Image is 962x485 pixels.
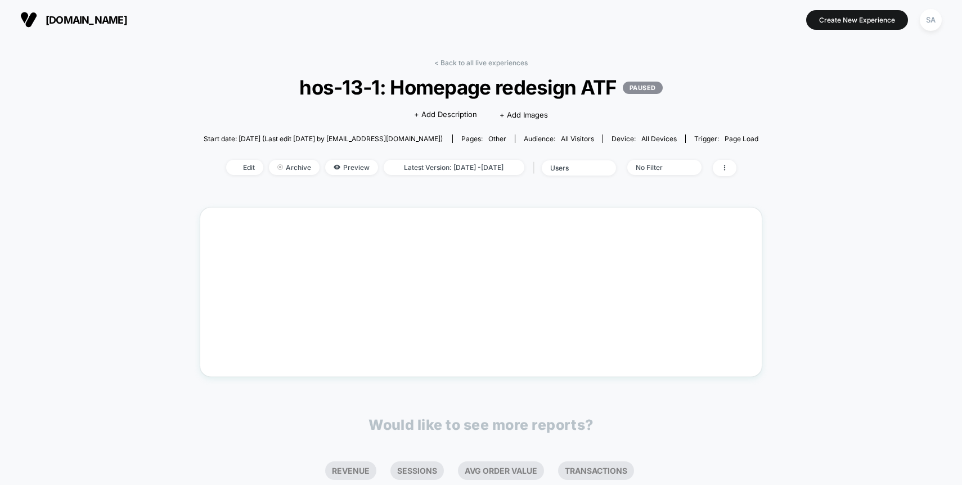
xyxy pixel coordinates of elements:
[226,160,263,175] span: Edit
[204,134,443,143] span: Start date: [DATE] (Last edit [DATE] by [EMAIL_ADDRESS][DOMAIN_NAME])
[461,134,506,143] div: Pages:
[603,134,685,143] span: Device:
[269,160,320,175] span: Archive
[414,109,477,120] span: + Add Description
[916,8,945,32] button: SA
[325,160,378,175] span: Preview
[920,9,942,31] div: SA
[434,59,528,67] a: < Back to all live experiences
[384,160,524,175] span: Latest Version: [DATE] - [DATE]
[17,11,131,29] button: [DOMAIN_NAME]
[550,164,595,172] div: users
[530,160,542,176] span: |
[524,134,594,143] div: Audience:
[390,461,444,480] li: Sessions
[458,461,544,480] li: Avg Order Value
[231,75,731,99] span: hos-13-1: Homepage redesign ATF
[368,416,594,433] p: Would like to see more reports?
[641,134,677,143] span: all devices
[500,110,548,119] span: + Add Images
[623,82,663,94] p: PAUSED
[561,134,594,143] span: All Visitors
[325,461,376,480] li: Revenue
[488,134,506,143] span: other
[694,134,758,143] div: Trigger:
[277,164,283,170] img: end
[20,11,37,28] img: Visually logo
[46,14,127,26] span: [DOMAIN_NAME]
[636,163,681,172] div: No Filter
[725,134,758,143] span: Page Load
[558,461,634,480] li: Transactions
[806,10,908,30] button: Create New Experience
